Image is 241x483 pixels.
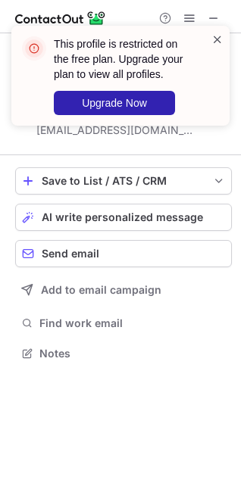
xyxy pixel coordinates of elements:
[41,284,161,296] span: Add to email campaign
[42,175,205,187] div: Save to List / ATS / CRM
[39,316,226,330] span: Find work email
[15,276,232,304] button: Add to email campaign
[15,343,232,364] button: Notes
[22,36,46,61] img: error
[39,347,226,360] span: Notes
[54,91,175,115] button: Upgrade Now
[42,248,99,260] span: Send email
[54,36,193,82] header: This profile is restricted on the free plan. Upgrade your plan to view all profiles.
[15,204,232,231] button: AI write personalized message
[42,211,203,223] span: AI write personalized message
[15,9,106,27] img: ContactOut v5.3.10
[15,313,232,334] button: Find work email
[15,240,232,267] button: Send email
[82,97,147,109] span: Upgrade Now
[15,167,232,195] button: save-profile-one-click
